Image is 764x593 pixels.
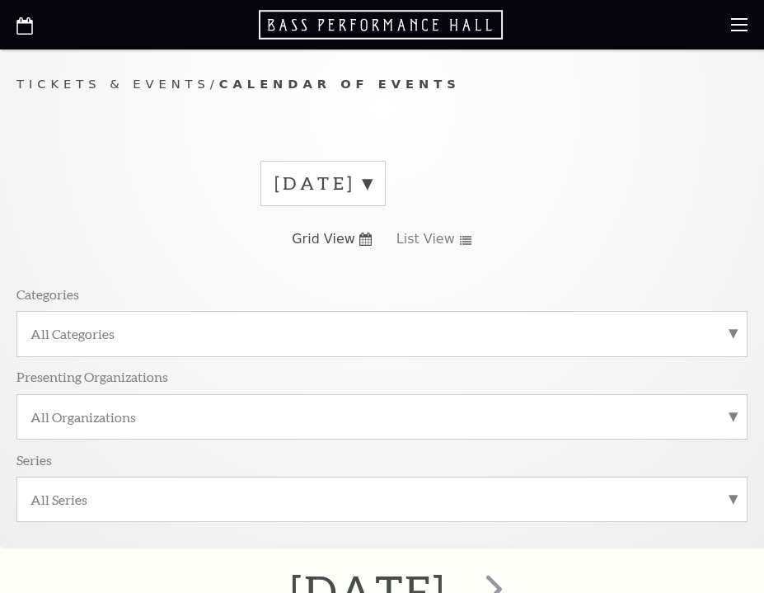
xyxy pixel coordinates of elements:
span: Calendar of Events [219,77,461,91]
p: Series [16,451,52,468]
label: [DATE] [274,171,372,196]
span: Tickets & Events [16,77,210,91]
label: All Categories [30,325,734,342]
p: / [16,74,748,95]
p: Categories [16,285,79,303]
label: All Series [30,491,734,508]
span: List View [396,230,455,248]
span: Grid View [292,230,355,248]
p: Presenting Organizations [16,368,168,385]
label: All Organizations [30,408,734,426]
